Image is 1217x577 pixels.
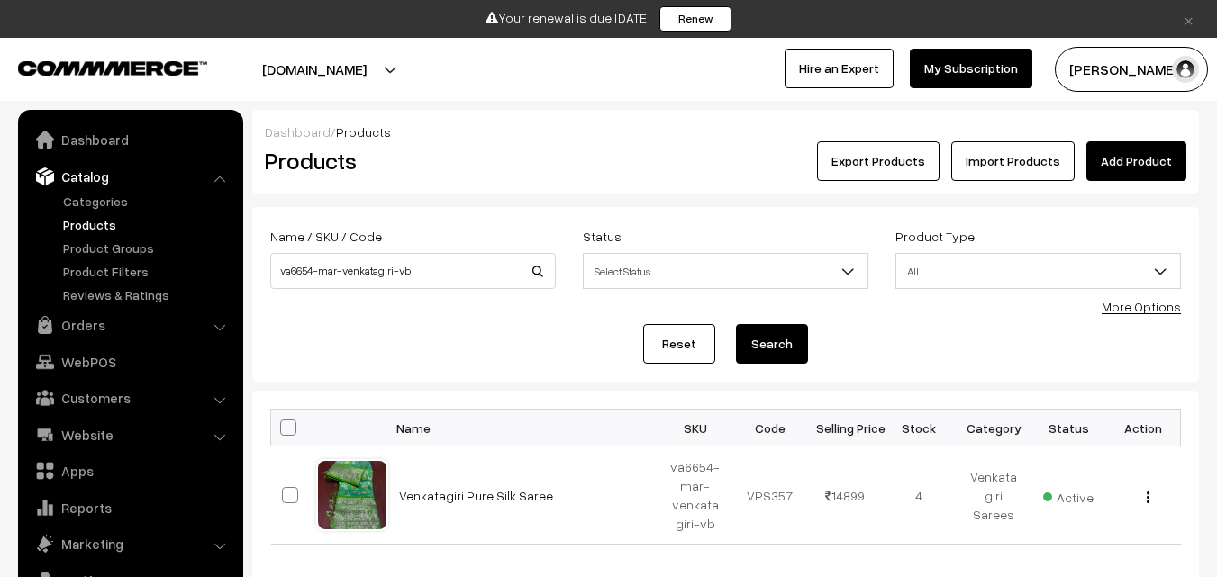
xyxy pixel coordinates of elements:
a: Product Groups [59,239,237,257]
a: Website [23,419,237,451]
label: Status [583,227,622,246]
a: Renew [659,6,731,32]
th: Code [732,410,807,446]
th: Action [1106,410,1181,446]
div: / [265,122,1186,141]
button: Export Products [817,141,940,181]
td: 14899 [807,446,882,545]
a: Orders [23,309,237,341]
span: Active [1043,483,1094,507]
th: Stock [882,410,957,446]
a: Products [59,215,237,234]
button: Search [736,324,808,364]
th: SKU [658,410,733,446]
td: 4 [882,446,957,545]
a: Add Product [1086,141,1186,181]
img: user [1172,56,1199,83]
a: Catalog [23,160,237,193]
th: Name [388,410,658,446]
a: Dashboard [265,124,331,140]
label: Name / SKU / Code [270,227,382,246]
a: Reviews & Ratings [59,285,237,304]
a: Product Filters [59,262,237,281]
td: VPS357 [732,446,807,545]
a: × [1176,8,1201,30]
th: Category [957,410,1031,446]
span: Select Status [584,256,867,287]
img: COMMMERCE [18,61,207,75]
button: [DOMAIN_NAME] [199,47,430,92]
a: WebPOS [23,346,237,378]
a: Categories [59,192,237,211]
img: Menu [1147,491,1149,503]
label: Product Type [895,227,975,246]
a: Hire an Expert [785,49,894,88]
a: COMMMERCE [18,56,176,77]
span: All [896,256,1180,287]
div: Your renewal is due [DATE] [6,6,1211,32]
span: Select Status [583,253,868,289]
th: Status [1031,410,1106,446]
span: All [895,253,1181,289]
h2: Products [265,147,554,175]
a: More Options [1102,299,1181,314]
a: Reports [23,491,237,524]
span: Products [336,124,391,140]
a: Customers [23,382,237,414]
td: Venkatagiri Sarees [957,446,1031,545]
a: My Subscription [910,49,1032,88]
button: [PERSON_NAME] [1055,47,1208,92]
a: Marketing [23,527,237,560]
a: Apps [23,455,237,487]
td: va6654-mar-venkatagiri-vb [658,446,733,545]
a: Reset [643,324,715,364]
th: Selling Price [807,410,882,446]
input: Name / SKU / Code [270,253,556,289]
a: Venkatagiri Pure Silk Saree [399,488,553,503]
a: Dashboard [23,123,237,156]
a: Import Products [951,141,1075,181]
